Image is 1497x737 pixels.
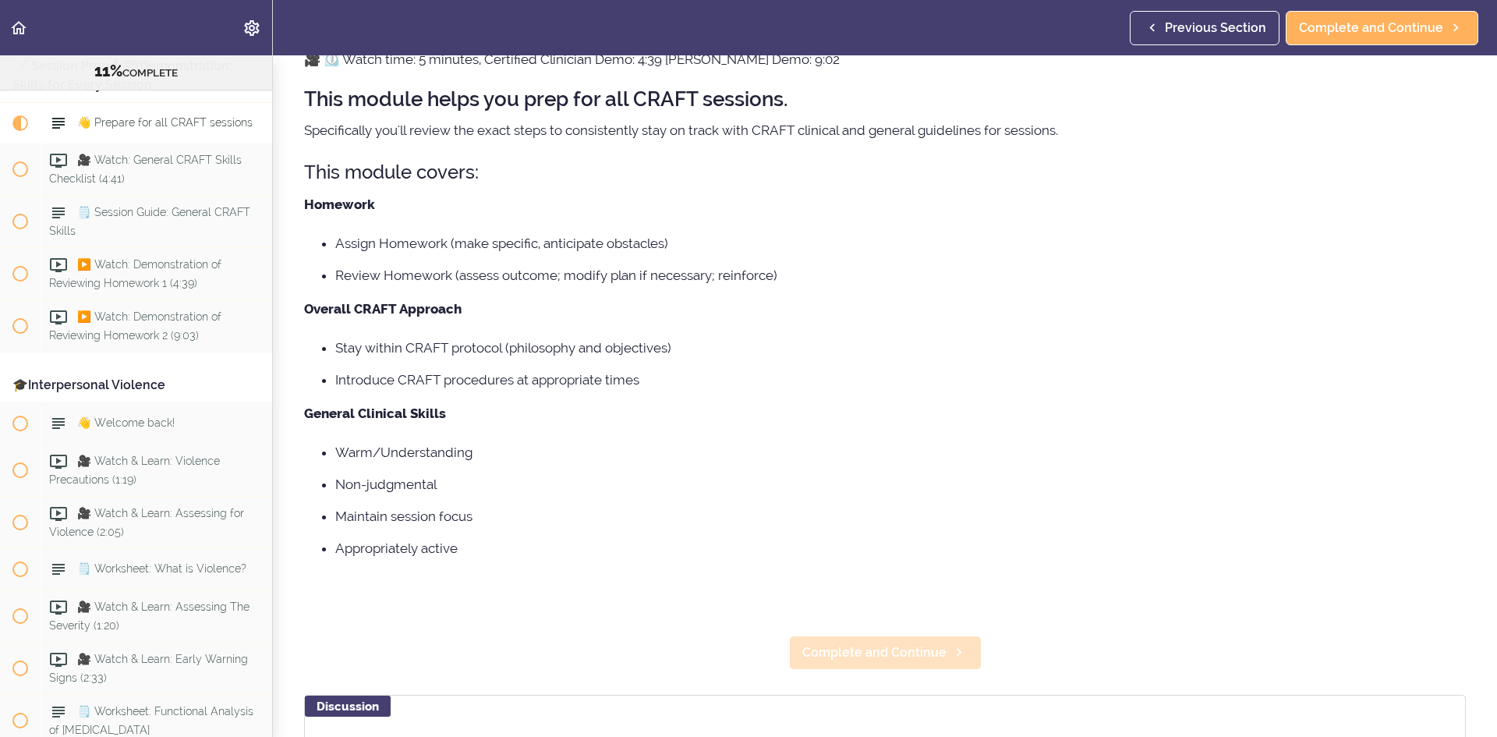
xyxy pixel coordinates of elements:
[304,301,462,317] strong: Overall CRAFT Approach
[802,643,947,662] span: Complete and Continue
[304,197,375,212] strong: Homework
[335,474,1466,494] li: Non-judgmental
[94,62,122,80] span: 11%
[304,48,1466,71] p: 🎥 ⏲️ Watch time: 5 minutes, Certified Clinician Demo: 4:39 [PERSON_NAME] Demo: 9:02
[77,562,246,575] span: 🗒️ Worksheet: What is Violence?
[304,88,1466,111] h2: This module helps you prep for all CRAFT sessions.
[49,705,253,735] span: 🗒️ Worksheet: Functional Analysis of [MEDICAL_DATA]
[49,154,242,185] span: 🎥 Watch: General CRAFT Skills Checklist (4:41)
[49,311,221,342] span: ▶️ Watch: Demonstration of Reviewing Homework 2 (9:03)
[1299,19,1443,37] span: Complete and Continue
[49,601,249,631] span: 🎥 Watch & Learn: Assessing The Severity (1:20)
[335,442,1466,462] li: Warm/Understanding
[789,636,982,670] a: Complete and Continue
[304,406,446,421] strong: General Clinical Skills
[335,233,1466,253] li: Assign Homework (make specific, anticipate obstacles)
[49,259,221,289] span: ▶️ Watch: Demonstration of Reviewing Homework 1 (4:39)
[1165,19,1266,37] span: Previous Section
[304,119,1466,142] p: Specifically you'll review the exact steps to consistently stay on track with CRAFT clinical and ...
[242,19,261,37] svg: Settings Menu
[335,338,1466,358] li: Stay within CRAFT protocol (philosophy and objectives)
[49,508,244,538] span: 🎥 Watch & Learn: Assessing for Violence (2:05)
[305,696,391,717] div: Discussion
[19,62,253,82] div: COMPLETE
[49,207,250,237] span: 🗒️ Session Guide: General CRAFT Skills
[1286,11,1478,45] a: Complete and Continue
[335,370,1466,390] li: Introduce CRAFT procedures at appropriate times
[77,117,253,129] span: 👋 Prepare for all CRAFT sessions
[77,417,175,430] span: 👋 Welcome back!
[49,653,248,683] span: 🎥 Watch & Learn: Early Warning Signs (2:33)
[335,506,1466,526] li: Maintain session focus
[335,538,1466,558] li: Appropriately active
[335,265,1466,285] li: Review Homework (assess outcome; modify plan if necessary; reinforce)
[9,19,28,37] svg: Back to course curriculum
[1130,11,1279,45] a: Previous Section
[49,455,220,486] span: 🎥 Watch & Learn: Violence Precautions (1:19)
[304,159,1466,185] h3: This module covers:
